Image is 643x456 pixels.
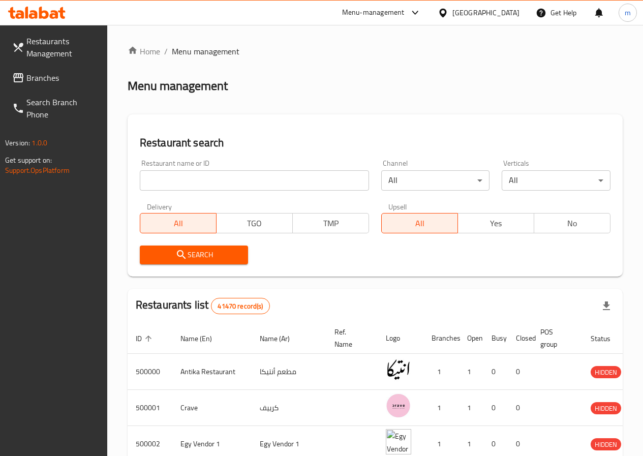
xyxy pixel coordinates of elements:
[423,354,459,390] td: 1
[386,216,454,231] span: All
[5,164,70,177] a: Support.OpsPlatform
[5,154,52,167] span: Get support on:
[386,429,411,454] img: Egy Vendor 1
[483,323,508,354] th: Busy
[423,390,459,426] td: 1
[459,390,483,426] td: 1
[128,390,172,426] td: 500001
[483,354,508,390] td: 0
[147,203,172,210] label: Delivery
[540,326,570,350] span: POS group
[140,246,249,264] button: Search
[5,136,30,149] span: Version:
[144,216,212,231] span: All
[136,332,155,345] span: ID
[4,29,107,66] a: Restaurants Management
[26,96,99,120] span: Search Branch Phone
[148,249,240,261] span: Search
[136,297,270,314] h2: Restaurants list
[211,298,269,314] div: Total records count
[591,366,621,378] div: HIDDEN
[459,354,483,390] td: 1
[381,213,458,233] button: All
[292,213,369,233] button: TMP
[180,332,225,345] span: Name (En)
[221,216,289,231] span: TGO
[211,301,269,311] span: 41470 record(s)
[128,354,172,390] td: 500000
[508,390,532,426] td: 0
[625,7,631,18] span: m
[457,213,534,233] button: Yes
[140,170,369,191] input: Search for restaurant name or ID..
[4,66,107,90] a: Branches
[172,45,239,57] span: Menu management
[164,45,168,57] li: /
[591,439,621,450] span: HIDDEN
[508,323,532,354] th: Closed
[381,170,490,191] div: All
[26,35,99,59] span: Restaurants Management
[591,367,621,378] span: HIDDEN
[4,90,107,127] a: Search Branch Phone
[216,213,293,233] button: TGO
[591,402,621,414] div: HIDDEN
[508,354,532,390] td: 0
[32,136,47,149] span: 1.0.0
[342,7,405,19] div: Menu-management
[386,357,411,382] img: Antika Restaurant
[140,213,217,233] button: All
[591,403,621,414] span: HIDDEN
[252,390,326,426] td: كرييف
[140,135,610,150] h2: Restaurant search
[386,393,411,418] img: Crave
[378,323,423,354] th: Logo
[594,294,619,318] div: Export file
[128,45,623,57] nav: breadcrumb
[172,354,252,390] td: Antika Restaurant
[128,78,228,94] h2: Menu management
[462,216,530,231] span: Yes
[297,216,365,231] span: TMP
[252,354,326,390] td: مطعم أنتيكا
[591,332,624,345] span: Status
[334,326,365,350] span: Ref. Name
[502,170,610,191] div: All
[128,45,160,57] a: Home
[388,203,407,210] label: Upsell
[534,213,610,233] button: No
[538,216,606,231] span: No
[172,390,252,426] td: Crave
[260,332,303,345] span: Name (Ar)
[26,72,99,84] span: Branches
[423,323,459,354] th: Branches
[591,438,621,450] div: HIDDEN
[459,323,483,354] th: Open
[483,390,508,426] td: 0
[452,7,519,18] div: [GEOGRAPHIC_DATA]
